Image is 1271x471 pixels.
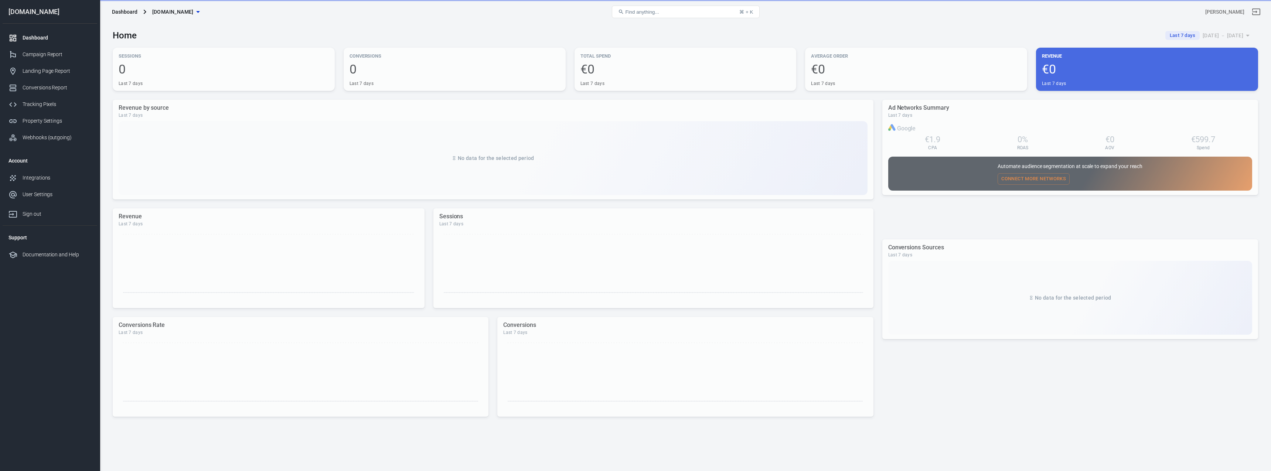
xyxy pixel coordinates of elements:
[3,152,97,170] li: Account
[23,191,91,198] div: User Settings
[3,113,97,129] a: Property Settings
[112,8,137,16] div: Dashboard
[23,210,91,218] div: Sign out
[23,251,91,259] div: Documentation and Help
[1205,8,1244,16] div: Account id: nLGkVNE2
[3,96,97,113] a: Tracking Pixels
[23,100,91,108] div: Tracking Pixels
[3,30,97,46] a: Dashboard
[23,67,91,75] div: Landing Page Report
[3,79,97,96] a: Conversions Report
[23,51,91,58] div: Campaign Report
[149,5,202,19] button: [DOMAIN_NAME]
[3,186,97,203] a: User Settings
[3,170,97,186] a: Integrations
[1247,3,1265,21] a: Sign out
[3,229,97,246] li: Support
[3,129,97,146] a: Webhooks (outgoing)
[23,84,91,92] div: Conversions Report
[612,6,760,18] button: Find anything...⌘ + K
[23,134,91,141] div: Webhooks (outgoing)
[152,7,194,17] span: wonderkind.com
[23,174,91,182] div: Integrations
[3,63,97,79] a: Landing Page Report
[3,8,97,15] div: [DOMAIN_NAME]
[113,30,137,41] h3: Home
[739,9,753,15] div: ⌘ + K
[3,46,97,63] a: Campaign Report
[23,34,91,42] div: Dashboard
[626,9,659,15] span: Find anything...
[23,117,91,125] div: Property Settings
[3,203,97,222] a: Sign out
